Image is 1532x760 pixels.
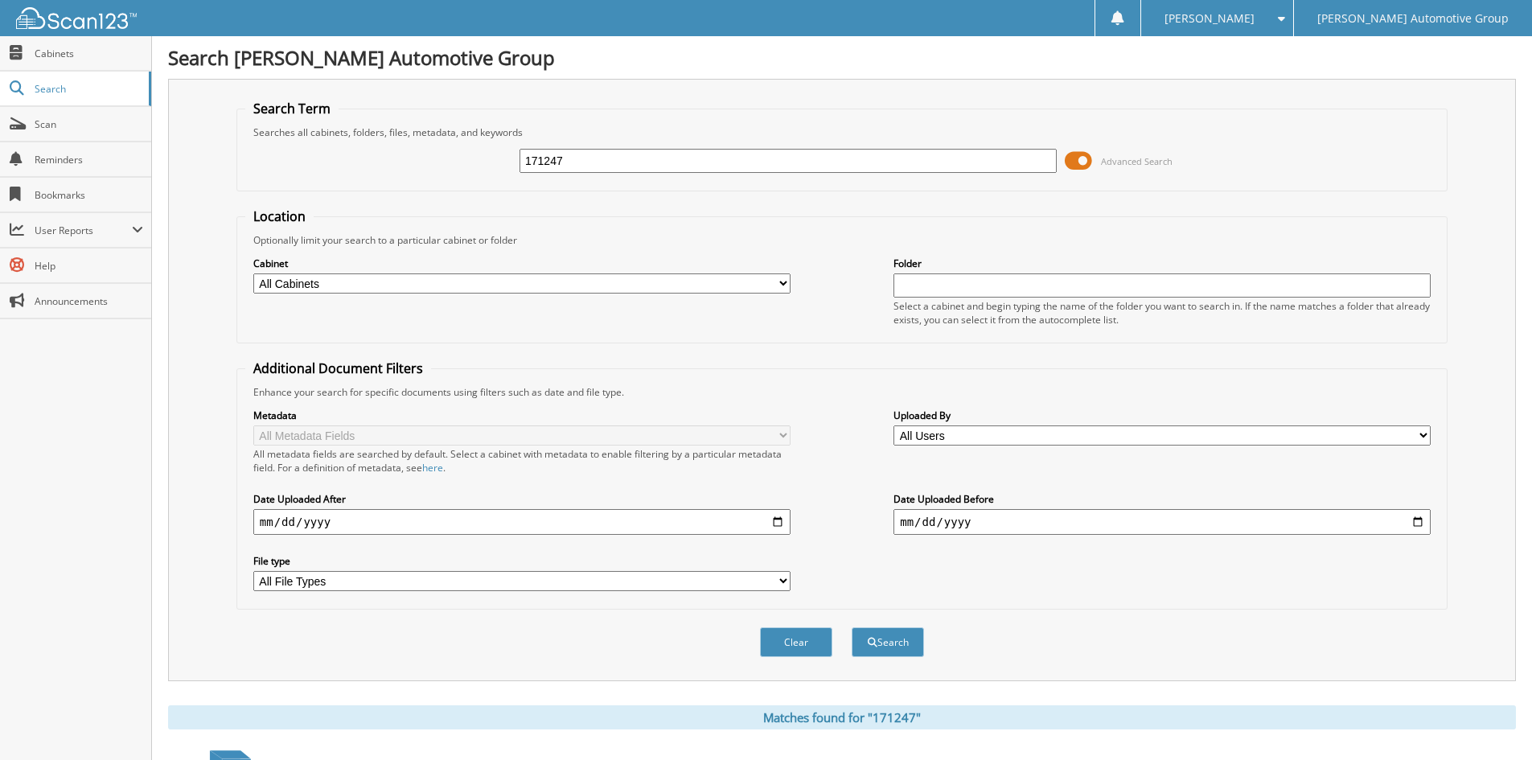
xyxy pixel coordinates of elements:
[893,257,1431,270] label: Folder
[893,492,1431,506] label: Date Uploaded Before
[253,492,791,506] label: Date Uploaded After
[245,233,1439,247] div: Optionally limit your search to a particular cabinet or folder
[35,117,143,131] span: Scan
[35,188,143,202] span: Bookmarks
[245,100,339,117] legend: Search Term
[35,47,143,60] span: Cabinets
[35,259,143,273] span: Help
[893,299,1431,327] div: Select a cabinet and begin typing the name of the folder you want to search in. If the name match...
[253,509,791,535] input: start
[422,461,443,474] a: here
[253,257,791,270] label: Cabinet
[1164,14,1255,23] span: [PERSON_NAME]
[893,509,1431,535] input: end
[245,125,1439,139] div: Searches all cabinets, folders, files, metadata, and keywords
[35,224,132,237] span: User Reports
[168,44,1516,71] h1: Search [PERSON_NAME] Automotive Group
[245,207,314,225] legend: Location
[253,554,791,568] label: File type
[893,409,1431,422] label: Uploaded By
[1101,155,1173,167] span: Advanced Search
[245,359,431,377] legend: Additional Document Filters
[168,705,1516,729] div: Matches found for "171247"
[16,7,137,29] img: scan123-logo-white.svg
[35,294,143,308] span: Announcements
[1317,14,1509,23] span: [PERSON_NAME] Automotive Group
[852,627,924,657] button: Search
[35,153,143,166] span: Reminders
[253,409,791,422] label: Metadata
[35,82,141,96] span: Search
[253,447,791,474] div: All metadata fields are searched by default. Select a cabinet with metadata to enable filtering b...
[245,385,1439,399] div: Enhance your search for specific documents using filters such as date and file type.
[760,627,832,657] button: Clear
